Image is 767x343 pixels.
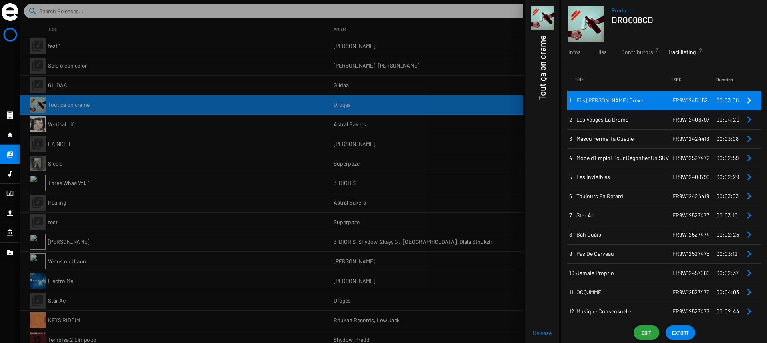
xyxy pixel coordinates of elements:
[612,14,746,25] h1: DRO008CD
[612,6,753,14] span: Product
[672,269,710,276] span: FR9W12457080
[672,308,709,315] span: FR9W12527477
[576,116,672,124] span: Les Vosges La Drôme
[666,325,695,340] button: EXPORT
[568,6,604,42] img: tout-ca-on-crame.png
[621,48,653,56] span: Contributors
[576,269,672,277] span: Jamais Proprio
[575,76,672,84] div: Title
[672,325,689,340] span: EXPORT
[672,76,682,84] div: ISRC
[744,230,754,239] mat-icon: Remove Reference
[716,193,739,199] span: 00:03:03
[576,96,672,104] span: Fils [PERSON_NAME] Crève
[744,268,754,278] mat-icon: Remove Reference
[672,173,709,180] span: FR9W12408796
[569,154,572,161] span: 4
[744,287,754,297] mat-icon: Remove Reference
[2,3,18,21] img: grand-sigle.svg
[672,97,708,104] span: FR9W12451152
[716,308,739,315] span: 00:02:44
[576,192,672,200] span: Toujours En Retard
[716,289,739,295] span: 00:04:03
[672,231,710,238] span: FR9W12527474
[716,250,738,257] span: 00:03:12
[568,48,581,56] span: Infos
[672,193,709,199] span: FR9W12424419
[672,250,709,257] span: FR9W12527475
[716,76,733,84] div: Duration
[576,250,672,258] span: Pas De Cerveau
[634,325,659,340] button: Edit
[744,307,754,316] mat-icon: Remove Reference
[537,35,547,100] h1: Tout ça on crame
[569,250,572,257] span: 9
[716,97,739,104] span: 00:03:06
[672,212,709,219] span: FR9W12527473
[744,191,754,201] mat-icon: Remove Reference
[672,289,709,295] span: FR9W12527476
[569,116,572,123] span: 2
[569,212,572,219] span: 7
[716,154,739,161] span: 00:02:59
[744,96,754,105] mat-icon: Remove Reference
[569,135,572,142] span: 3
[569,289,573,295] span: 11
[716,269,739,276] span: 00:02:37
[569,173,572,180] span: 5
[569,269,574,276] span: 10
[576,173,672,181] span: Les Invisibles
[716,116,739,123] span: 00:04:20
[672,154,710,161] span: FR9W12527472
[672,135,709,142] span: FR9W12424418
[744,211,754,220] mat-icon: Remove Reference
[744,249,754,259] mat-icon: Remove Reference
[595,48,607,56] span: Files
[576,231,672,239] span: Bah Ouais
[533,329,552,337] span: Release
[744,172,754,182] mat-icon: Remove Reference
[576,154,672,162] span: Mode d'Emploi Pour Dégonfler Un SUV
[576,307,672,315] span: Musique Consensuelle
[716,135,739,142] span: 00:03:08
[569,97,571,104] span: 1
[640,325,653,340] span: Edit
[575,76,584,84] div: Title
[531,6,554,30] img: tout-ca-on-crame.png
[672,76,716,84] div: ISRC
[569,231,572,238] span: 8
[716,231,739,238] span: 00:02:25
[576,211,672,219] span: Star Ac
[744,153,754,163] mat-icon: Remove Reference
[569,308,574,315] span: 12
[716,173,739,180] span: 00:02:29
[576,135,672,143] span: Mascu Ferme Ta Gueule
[569,193,572,199] span: 6
[744,115,754,124] mat-icon: Remove Reference
[716,76,744,84] div: Duration
[668,48,696,56] span: Tracklisting
[672,116,709,123] span: FR9W12408797
[576,288,672,296] span: OCQJMMF
[716,212,738,219] span: 00:03:10
[744,134,754,144] mat-icon: Remove Reference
